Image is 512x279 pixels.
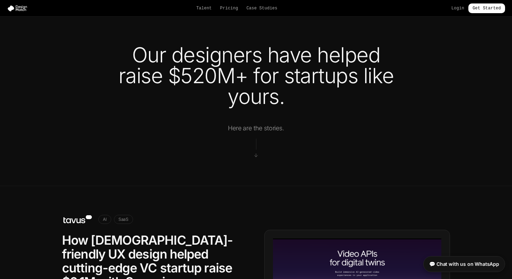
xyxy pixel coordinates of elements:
[220,6,238,11] a: Pricing
[246,6,277,11] a: Case Studies
[451,6,464,11] a: Login
[114,215,133,224] span: SaaS
[98,215,111,224] span: AI
[7,5,30,12] img: Design Match
[101,44,411,107] h1: Our designers have helped raise $520M+ for startups like yours.
[62,214,93,225] img: Tavus
[228,123,284,133] p: Here are the stories.
[468,3,505,13] a: Get Started
[196,6,212,11] a: Talent
[423,256,505,272] a: 💬 Chat with us on WhatsApp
